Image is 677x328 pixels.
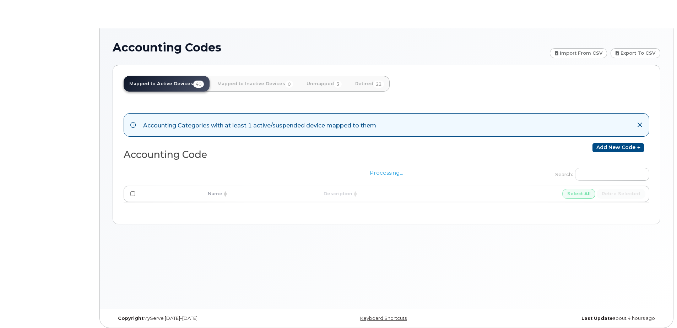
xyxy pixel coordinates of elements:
div: MyServe [DATE]–[DATE] [113,316,295,321]
div: about 4 hours ago [478,316,660,321]
h2: Accounting Code [124,149,381,160]
a: Keyboard Shortcuts [360,316,407,321]
h1: Accounting Codes [113,41,546,54]
a: Mapped to Active Devices [124,76,210,92]
a: Mapped to Inactive Devices [212,76,299,92]
span: 40 [193,81,204,88]
a: Import from CSV [550,48,607,58]
div: Accounting Categories with at least 1 active/suspended device mapped to them [143,120,376,130]
strong: Copyright [118,316,143,321]
a: Add new code [592,143,644,152]
a: Retired [350,76,390,92]
span: 3 [334,81,342,88]
strong: Last Update [581,316,613,321]
a: Export to CSV [611,48,660,58]
span: 22 [373,81,384,88]
span: 0 [285,81,293,88]
a: Unmapped [301,76,347,92]
div: Processing... [124,162,649,212]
